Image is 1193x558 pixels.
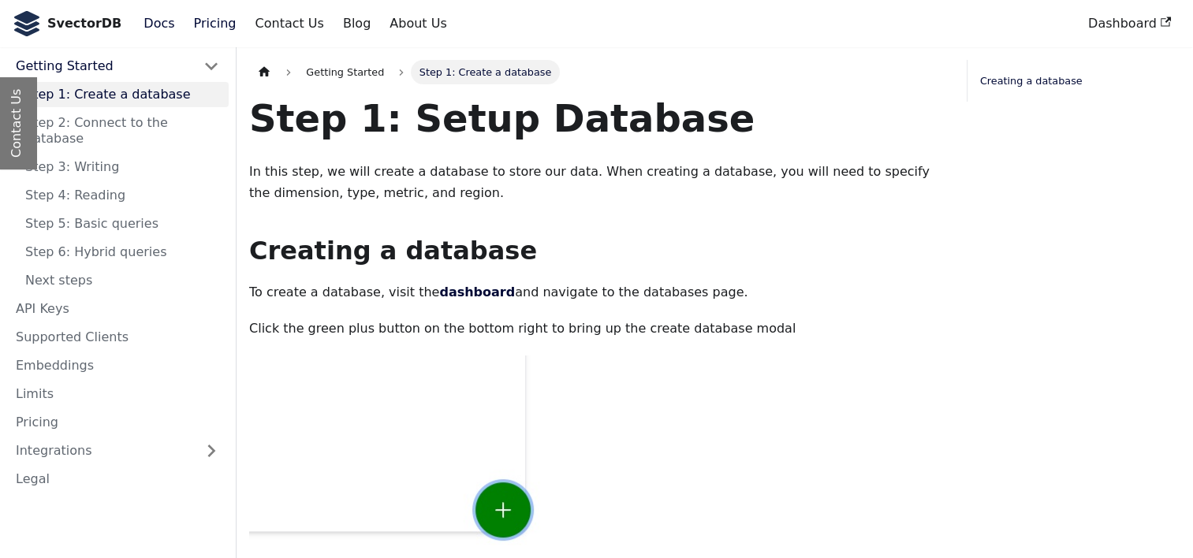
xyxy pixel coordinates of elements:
a: Legal [6,467,229,492]
a: Step 1: Create a database [16,82,229,107]
a: Pricing [185,10,246,37]
h1: Step 1: Setup Database [249,95,941,142]
a: Blog [334,10,380,37]
a: Creating a database [980,73,1174,89]
a: Contact Us [245,10,333,37]
a: Docs [134,10,184,37]
a: Integrations [6,438,229,463]
a: Step 4: Reading [16,183,229,208]
a: SvectorDB LogoSvectorDB [13,11,121,36]
a: API Keys [6,296,229,322]
a: dashboard [439,285,515,299]
a: About Us [380,10,456,37]
span: Getting Started [306,66,384,78]
a: Dashboard [1079,10,1180,37]
a: Step 2: Connect to the database [16,110,229,151]
h2: Creating a database [249,235,941,266]
a: Pricing [6,410,229,435]
a: Getting Started [6,54,194,79]
p: In this step, we will create a database to store our data. When creating a database, you will nee... [249,162,941,203]
p: Click the green plus button on the bottom right to bring up the create database modal [249,318,941,339]
img: SvectorDB Logo [13,11,41,36]
a: Supported Clients [6,325,229,350]
a: Getting Started [298,60,392,84]
a: Step 3: Writing [16,154,229,180]
a: Limits [6,381,229,407]
b: SvectorDB [47,13,121,34]
a: Embeddings [6,353,229,378]
a: Step 6: Hybrid queries [16,240,229,265]
a: Home page [249,60,279,84]
span: Step 1: Create a database [411,60,559,84]
a: Next steps [16,268,229,293]
a: Step 5: Basic queries [16,211,229,236]
nav: Breadcrumbs [249,60,941,84]
button: Collapse sidebar category 'Getting Started' [194,54,229,79]
p: To create a database, visit the and navigate to the databases page. [249,282,941,303]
